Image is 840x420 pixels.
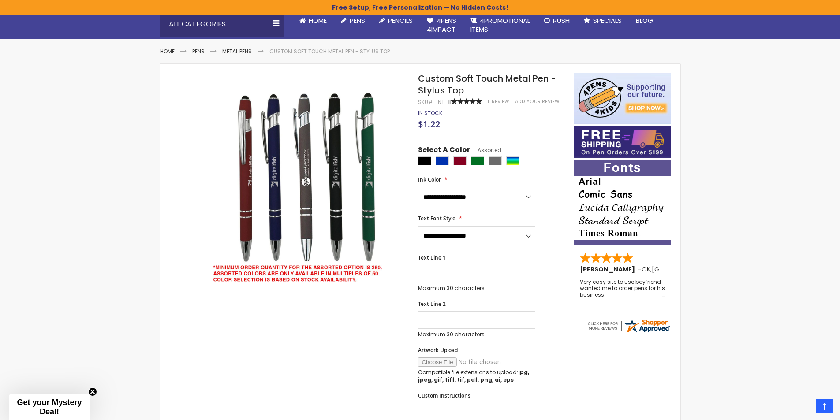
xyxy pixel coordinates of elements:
[470,16,530,34] span: 4PROMOTIONAL ITEMS
[205,85,407,287] img: assorted-disclaimer-custom-soft-touch-metal-pens-with-stylus_1.jpg
[222,48,252,55] a: Metal Pens
[334,11,372,30] a: Pens
[418,300,446,308] span: Text Line 2
[418,331,535,338] p: Maximum 30 characters
[642,265,650,274] span: OK
[537,11,577,30] a: Rush
[17,398,82,416] span: Get your Mystery Deal!
[580,265,638,274] span: [PERSON_NAME]
[471,156,484,165] div: Green
[418,118,440,130] span: $1.22
[420,11,463,40] a: 4Pens4impact
[593,16,622,25] span: Specials
[160,11,284,37] div: All Categories
[418,369,535,383] p: Compatible file extensions to upload:
[489,156,502,165] div: Grey
[436,156,449,165] div: Blue
[506,156,519,165] div: Assorted
[451,98,482,104] div: 100%
[438,99,451,106] div: NT-8
[492,98,509,105] span: Review
[470,146,501,154] span: Assorted
[515,98,560,105] a: Add Your Review
[586,318,671,334] img: 4pens.com widget logo
[388,16,413,25] span: Pencils
[629,11,660,30] a: Blog
[418,145,470,157] span: Select A Color
[160,48,175,55] a: Home
[418,110,442,117] div: Availability
[418,368,529,383] strong: jpg, jpeg, gif, tiff, tif, pdf, png, ai, eps
[638,265,717,274] span: - ,
[488,98,511,105] a: 1 Review
[192,48,205,55] a: Pens
[580,279,665,298] div: Very easy site to use boyfriend wanted me to order pens for his business
[574,73,671,124] img: 4pens 4 kids
[418,285,535,292] p: Maximum 30 characters
[418,176,441,183] span: Ink Color
[269,48,390,55] li: Custom Soft Touch Metal Pen - Stylus Top
[418,392,470,399] span: Custom Instructions
[88,387,97,396] button: Close teaser
[427,16,456,34] span: 4Pens 4impact
[418,72,556,97] span: Custom Soft Touch Metal Pen - Stylus Top
[418,156,431,165] div: Black
[652,265,717,274] span: [GEOGRAPHIC_DATA]
[577,11,629,30] a: Specials
[636,16,653,25] span: Blog
[418,98,434,106] strong: SKU
[418,346,458,354] span: Artwork Upload
[350,16,365,25] span: Pens
[586,328,671,335] a: 4pens.com certificate URL
[418,109,442,117] span: In stock
[816,399,833,413] a: Top
[553,16,570,25] span: Rush
[463,11,537,40] a: 4PROMOTIONALITEMS
[574,160,671,245] img: font-personalization-examples
[453,156,467,165] div: Burgundy
[488,98,489,105] span: 1
[418,215,455,222] span: Text Font Style
[292,11,334,30] a: Home
[574,126,671,158] img: Free shipping on orders over $199
[9,394,90,420] div: Get your Mystery Deal!Close teaser
[372,11,420,30] a: Pencils
[418,254,446,261] span: Text Line 1
[309,16,327,25] span: Home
